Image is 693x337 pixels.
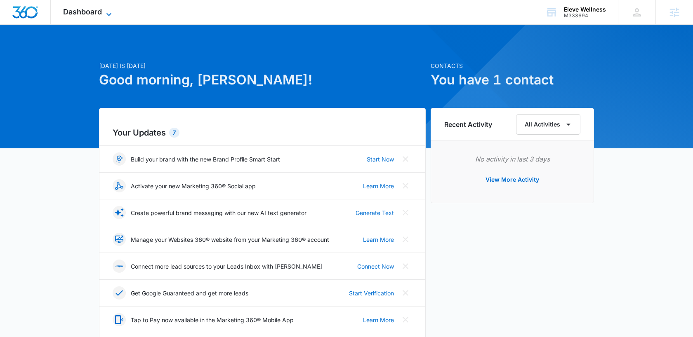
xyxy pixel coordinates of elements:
[113,126,412,139] h2: Your Updates
[399,206,412,219] button: Close
[399,233,412,246] button: Close
[99,61,426,70] p: [DATE] is [DATE]
[444,119,492,129] h6: Recent Activity
[363,235,394,244] a: Learn More
[356,208,394,217] a: Generate Text
[363,182,394,190] a: Learn More
[63,7,102,16] span: Dashboard
[131,208,306,217] p: Create powerful brand messaging with our new AI text generator
[131,155,280,164] p: Build your brand with the new Brand Profile Smart Start
[564,13,606,19] div: account id
[399,313,412,326] button: Close
[349,289,394,297] a: Start Verification
[131,182,256,190] p: Activate your new Marketing 360® Social app
[131,289,248,297] p: Get Google Guaranteed and get more leads
[399,260,412,273] button: Close
[477,170,547,190] button: View More Activity
[444,154,580,164] p: No activity in last 3 days
[131,235,329,244] p: Manage your Websites 360® website from your Marketing 360® account
[431,70,594,90] h1: You have 1 contact
[357,262,394,271] a: Connect Now
[99,70,426,90] h1: Good morning, [PERSON_NAME]!
[516,114,580,135] button: All Activities
[363,316,394,324] a: Learn More
[131,316,294,324] p: Tap to Pay now available in the Marketing 360® Mobile App
[564,6,606,13] div: account name
[399,152,412,166] button: Close
[169,128,179,138] div: 7
[399,179,412,192] button: Close
[131,262,322,271] p: Connect more lead sources to your Leads Inbox with [PERSON_NAME]
[399,286,412,300] button: Close
[367,155,394,164] a: Start Now
[431,61,594,70] p: Contacts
